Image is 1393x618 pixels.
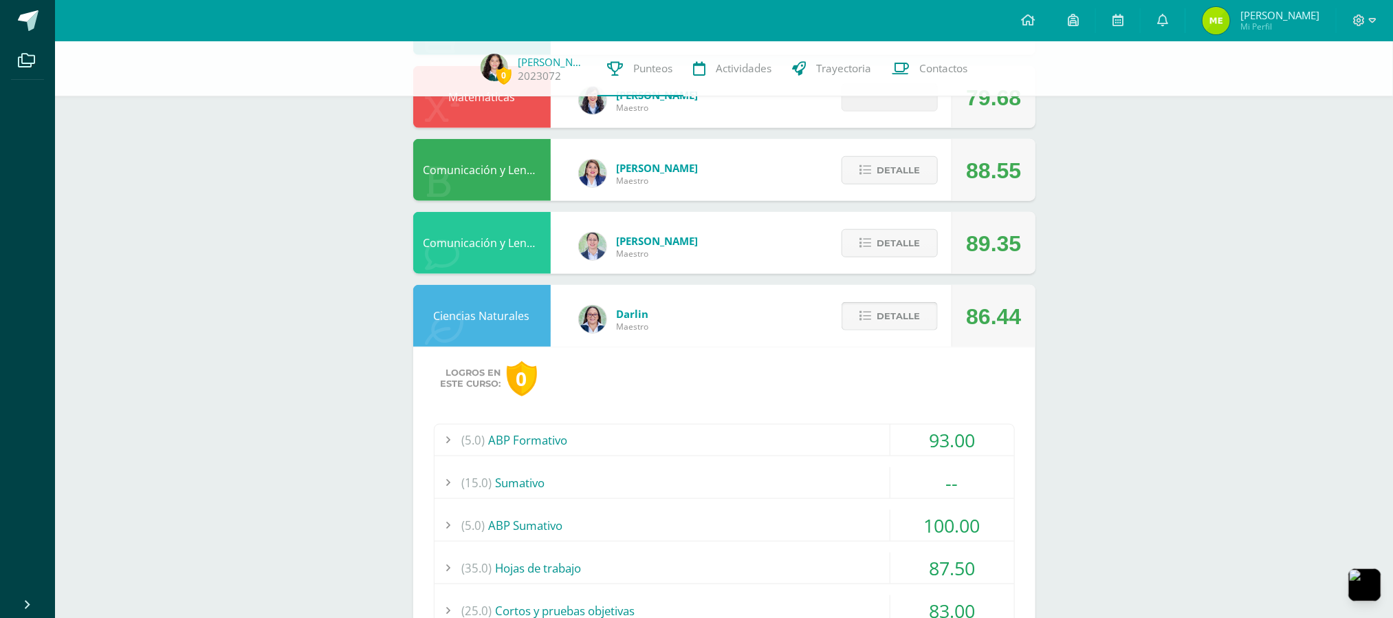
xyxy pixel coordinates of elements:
div: 0 [507,361,537,396]
div: Comunicación y Lenguaje Idioma Español [413,139,551,201]
span: [PERSON_NAME] [617,161,699,175]
img: cc8173afdae23698f602c22063f262d2.png [1203,7,1230,34]
div: Ciencias Naturales [413,285,551,347]
a: [PERSON_NAME] [518,55,587,69]
span: Logros en este curso: [441,367,501,390]
img: 05fc99470b6b8232ca6bd7819607359e.png [481,54,508,81]
a: 2023072 [518,69,562,83]
img: 571966f00f586896050bf2f129d9ef0a.png [579,306,606,333]
div: Matemáticas [413,66,551,128]
img: 97caf0f34450839a27c93473503a1ec1.png [579,160,606,187]
div: 89.35 [966,213,1021,275]
span: Darlin [617,307,649,321]
span: Detalle [877,158,920,183]
span: [PERSON_NAME] [617,234,699,248]
img: 01c6c64f30021d4204c203f22eb207bb.png [579,87,606,114]
div: Sumativo [435,467,1014,498]
span: (15.0) [462,467,492,498]
div: ABP Formativo [435,425,1014,456]
div: 93.00 [890,425,1014,456]
div: -- [890,467,1014,498]
div: 100.00 [890,510,1014,541]
span: Maestro [617,248,699,259]
span: Trayectoria [817,61,872,76]
button: Detalle [842,156,938,184]
span: (5.0) [462,510,485,541]
a: Contactos [882,41,978,96]
span: Contactos [920,61,968,76]
span: Mi Perfil [1240,21,1319,32]
div: 79.68 [966,67,1021,129]
span: Punteos [634,61,673,76]
img: bdeda482c249daf2390eb3a441c038f2.png [579,233,606,260]
div: 87.50 [890,553,1014,584]
a: Punteos [597,41,683,96]
span: Detalle [877,231,920,256]
span: Maestro [617,321,649,332]
a: Actividades [683,41,782,96]
span: (5.0) [462,425,485,456]
button: Detalle [842,83,938,111]
span: Maestro [617,175,699,187]
div: Comunicación y Lenguaje Inglés [413,212,551,274]
div: ABP Sumativo [435,510,1014,541]
span: (35.0) [462,553,492,584]
div: Hojas de trabajo [435,553,1014,584]
span: Actividades [716,61,772,76]
span: Detalle [877,303,920,329]
span: 0 [496,67,512,84]
button: Detalle [842,229,938,257]
button: Detalle [842,302,938,330]
span: Maestro [617,102,699,114]
div: 86.44 [966,286,1021,348]
div: 88.55 [966,140,1021,202]
a: Trayectoria [782,41,882,96]
span: [PERSON_NAME] [1240,8,1319,22]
